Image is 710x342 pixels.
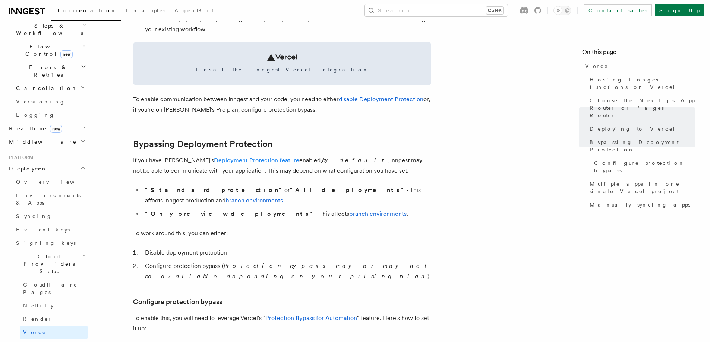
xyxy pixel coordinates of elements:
a: Environments & Apps [13,189,88,210]
span: Install the Inngest Vercel integration [142,66,422,73]
span: Choose the Next.js App Router or Pages Router: [590,97,695,119]
button: Steps & Workflows [13,19,88,40]
a: Hosting Inngest functions on Vercel [587,73,695,94]
em: by default [322,157,387,164]
button: Middleware [6,135,88,148]
a: Bypassing Deployment Protection [587,135,695,156]
span: AgentKit [174,7,214,13]
span: Configure protection bypass [594,159,695,174]
span: Netlify [23,303,54,309]
li: Configure protection bypass ( ) [143,261,431,282]
button: Deployment [6,162,88,175]
span: Render [23,316,52,322]
a: Vercel [582,60,695,73]
a: Install the Inngest Vercel integration [133,42,431,85]
p: If you have [PERSON_NAME]'s enabled, , Inngest may not be able to communicate with your applicati... [133,155,431,176]
button: Flow Controlnew [13,40,88,61]
span: Versioning [16,99,65,105]
span: Flow Control [13,43,82,58]
a: Cloudflare Pages [20,278,88,299]
a: Contact sales [584,4,652,16]
strong: "Only preview deployments" [145,210,315,217]
a: Logging [13,108,88,122]
span: Environments & Apps [16,192,81,206]
p: To work around this, you can either: [133,228,431,239]
a: Vercel [20,326,88,339]
a: Choose the Next.js App Router or Pages Router: [587,94,695,122]
span: Hosting Inngest functions on Vercel [590,76,695,91]
span: Signing keys [16,240,76,246]
a: Sign Up [655,4,704,16]
a: Netlify [20,299,88,312]
button: Realtimenew [6,122,88,135]
div: Inngest Functions [6,6,88,122]
strong: "Standard protection" [145,186,284,194]
span: Errors & Retries [13,64,81,79]
strong: "All deployments" [290,186,406,194]
span: Realtime [6,125,62,132]
button: Cloud Providers Setup [13,250,88,278]
a: Render [20,312,88,326]
li: or - This affects Inngest production and . [143,185,431,206]
span: Vercel [23,329,49,335]
a: Versioning [13,95,88,108]
em: Protection bypass may or may not be available depending on your pricing plan [145,262,430,280]
span: Cloudflare Pages [23,282,78,295]
a: disable Deployment Protection [339,96,423,103]
a: AgentKit [170,2,218,20]
span: Examples [126,7,165,13]
li: Disable deployment protection [143,247,431,258]
span: Logging [16,112,55,118]
span: Vercel [585,63,611,70]
h4: On this page [582,48,695,60]
p: To enable communication between Inngest and your code, you need to either or, if you're on [PERSO... [133,94,431,115]
span: Manually syncing apps [590,201,690,208]
p: To enable this, you will need to leverage Vercel's " " feature. Here's how to set it up: [133,313,431,334]
span: Deploying to Vercel [590,125,676,132]
a: Multiple apps in one single Vercel project [587,177,695,198]
a: Deploying to Vercel [587,122,695,135]
a: Examples [121,2,170,20]
a: Documentation [51,2,121,21]
span: Multiple apps in one single Vercel project [590,180,695,195]
a: Manually syncing apps [587,198,695,211]
a: Deployment Protection feature [214,157,299,164]
button: Errors & Retries [13,61,88,81]
span: new [50,125,62,133]
a: Configure protection bypass [591,156,695,177]
a: branch environments [225,197,283,204]
a: Syncing [13,210,88,223]
button: Toggle dark mode [553,6,571,15]
span: Steps & Workflows [13,22,83,37]
button: Cancellation [13,81,88,95]
a: branch environments [349,210,407,217]
li: - This affects . [143,209,431,219]
span: Cancellation [13,84,78,92]
button: Search...Ctrl+K [365,4,508,16]
a: Overview [13,175,88,189]
span: Deployment [6,165,49,172]
span: Event keys [16,227,70,233]
span: Documentation [55,7,117,13]
a: Configure protection bypass [133,297,222,307]
span: Overview [16,179,93,185]
span: Middleware [6,138,77,146]
span: new [60,50,73,58]
kbd: Ctrl+K [486,7,503,14]
a: Signing keys [13,236,88,250]
a: Bypassing Deployment Protection [133,139,273,149]
span: Platform [6,154,34,160]
a: Protection Bypass for Automation [265,314,357,322]
span: Syncing [16,213,52,219]
li: Automatically syncs your app to Inngest every time you deploy updated code to Vercel - no need to... [143,14,431,35]
a: Event keys [13,223,88,236]
span: Cloud Providers Setup [13,253,82,275]
span: Bypassing Deployment Protection [590,138,695,153]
